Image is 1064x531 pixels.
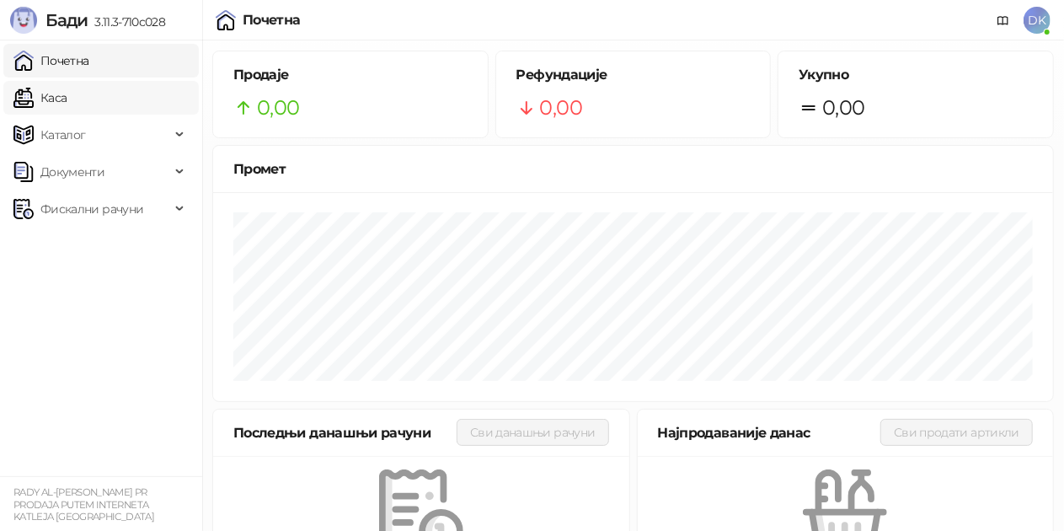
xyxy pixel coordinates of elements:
div: Почетна [243,13,301,27]
div: Промет [233,158,1033,180]
span: Документи [40,155,104,189]
span: 0,00 [257,92,299,124]
h5: Продаје [233,65,468,85]
span: Каталог [40,118,86,152]
span: DK [1024,7,1051,34]
div: Најпродаваније данас [658,422,881,443]
h5: Укупно [799,65,1033,85]
h5: Рефундације [516,65,751,85]
a: Каса [13,81,67,115]
span: 0,00 [540,92,582,124]
small: RADY AL-[PERSON_NAME] PR PRODAJA PUTEM INTERNETA KATLEJA [GEOGRAPHIC_DATA] [13,486,154,523]
button: Сви продати артикли [880,419,1033,446]
a: Документација [990,7,1017,34]
div: Последњи данашњи рачуни [233,422,457,443]
span: Фискални рачуни [40,192,143,226]
img: Logo [10,7,37,34]
span: 0,00 [822,92,864,124]
button: Сви данашњи рачуни [457,419,608,446]
span: Бади [45,10,88,30]
a: Почетна [13,44,89,78]
span: 3.11.3-710c028 [88,14,165,29]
